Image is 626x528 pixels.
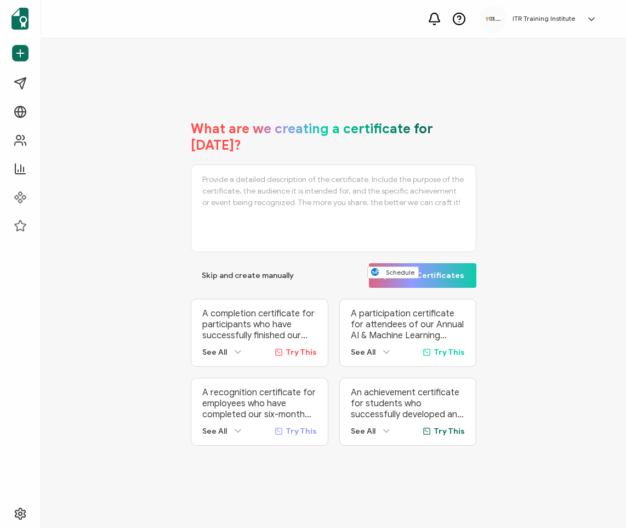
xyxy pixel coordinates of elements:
button: Send Certificates [369,263,476,288]
span: See All [351,427,375,436]
button: Skip and create manually [191,263,305,288]
p: A recognition certificate for employees who have completed our six-month internal Leadership Deve... [202,387,316,420]
p: A participation certificate for attendees of our Annual AI & Machine Learning Summit, which broug... [351,308,465,341]
span: Skip and create manually [202,272,294,280]
span: Try This [434,427,465,436]
img: sertifier-logomark-colored.svg [12,8,29,30]
span: Try This [434,348,465,357]
span: See All [202,427,227,436]
span: Try This [286,427,317,436]
span: Try This [286,348,317,357]
p: An achievement certificate for students who successfully developed and launched a fully functiona... [351,387,465,420]
span: See All [202,348,227,357]
span: See All [351,348,375,357]
button: Schedule [367,266,419,278]
h1: What are we creating a certificate for [DATE]? [191,121,476,154]
h5: ITR Training Institute [513,15,575,22]
span: Send Certificates [381,271,464,280]
p: A completion certificate for participants who have successfully finished our ‘Advanced Digital Ma... [202,308,316,341]
span: Schedule [386,269,414,276]
img: e97f034d-bdb8-4063-91e8-cf8b34deda17.jpeg [485,16,502,22]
